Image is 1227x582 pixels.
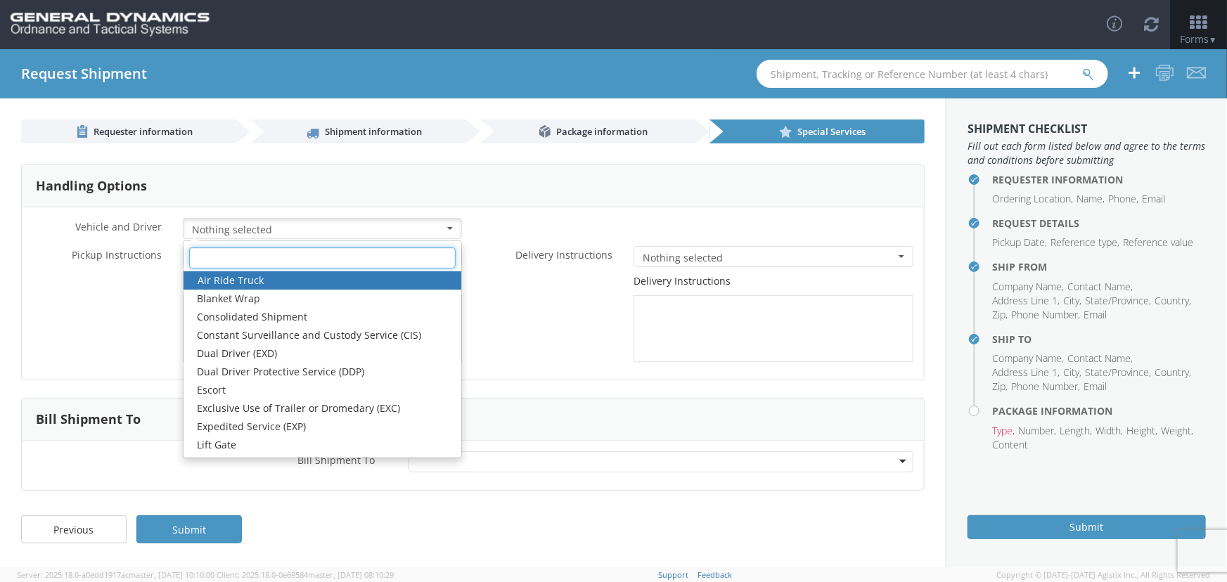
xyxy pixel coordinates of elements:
[1085,366,1151,380] li: State/Province
[1155,366,1191,380] li: Country
[634,274,731,288] label: Delivery Instructions
[36,179,147,193] h3: Handling Options
[992,280,1064,294] li: Company Name
[968,139,1206,167] span: Fill out each form listed below and agree to the terms and conditions before submitting
[1123,235,1193,250] li: Reference value
[94,125,193,138] span: Requester information
[1018,424,1056,438] li: Number
[183,308,462,326] a: Consolidated Shipment
[183,218,463,239] button: Nothing selected
[1067,351,1133,366] li: Contact Name
[11,13,210,37] img: gd-ots-0c3321f2eb4c994f95cb.png
[992,308,1008,322] li: Zip
[992,406,1206,416] h4: Package Information
[1084,308,1107,322] li: Email
[1209,34,1217,46] span: ▼
[1161,424,1193,438] li: Weight
[992,174,1206,185] h4: Requester Information
[643,251,895,265] span: Nothing selected
[709,119,925,143] a: Special Services
[1011,308,1080,322] li: Phone Number
[556,125,648,138] span: Package information
[992,351,1064,366] li: Company Name
[1084,380,1107,394] li: Email
[1142,192,1165,206] li: Email
[183,399,462,418] a: Exclusive Use of Trailer or Dromedary (EXC)
[1063,294,1081,308] li: City
[183,381,462,399] a: Escort
[992,192,1073,206] li: Ordering Location
[992,294,1060,308] li: Address Line 1
[757,60,1108,88] input: Shipment, Tracking or Reference Number (at least 4 chars)
[992,438,1028,452] li: Content
[1060,424,1092,438] li: Length
[658,569,688,580] a: Support
[129,569,214,580] span: master, [DATE] 10:10:00
[797,125,866,138] span: Special Services
[968,123,1206,136] h3: Shipment Checklist
[308,569,394,580] span: master, [DATE] 08:10:29
[183,436,462,454] a: Lift Gate
[298,453,375,467] span: Bill Shipment To
[21,66,147,82] h4: Request Shipment
[515,248,612,261] span: Delivery Instructions
[1180,32,1217,46] span: Forms
[992,218,1206,228] h4: Request Details
[996,569,1210,581] span: Copyright © [DATE]-[DATE] Agistix Inc., All Rights Reserved
[992,235,1047,250] li: Pickup Date
[968,515,1206,539] button: Submit
[1085,294,1151,308] li: State/Province
[325,125,422,138] span: Shipment information
[634,246,913,267] button: Nothing selected
[183,418,462,436] a: Expedited Service (EXP)
[217,569,394,580] span: Client: 2025.18.0-0e69584
[183,290,462,308] a: Blanket Wrap
[992,424,1015,438] li: Type
[992,366,1060,380] li: Address Line 1
[992,261,1206,272] h4: Ship From
[1063,366,1081,380] li: City
[992,334,1206,344] h4: Ship To
[1011,380,1080,394] li: Phone Number
[250,119,465,143] a: Shipment information
[1155,294,1191,308] li: Country
[75,220,162,233] span: Vehicle and Driver
[21,119,236,143] a: Requester information
[184,271,462,290] a: Air Ride Truck
[17,569,214,580] span: Server: 2025.18.0-a0edd1917ac
[1126,424,1157,438] li: Height
[21,515,127,543] a: Previous
[72,248,162,261] span: Pickup Instructions
[1051,235,1119,250] li: Reference type
[1096,424,1123,438] li: Width
[183,344,462,363] a: Dual Driver (EXD)
[992,380,1008,394] li: Zip
[183,326,462,344] a: Constant Surveillance and Custody Service (CIS)
[1067,280,1133,294] li: Contact Name
[36,413,141,427] h3: Bill Shipment To
[1077,192,1105,206] li: Name
[698,569,732,580] a: Feedback
[1108,192,1138,206] li: Phone
[480,119,695,143] a: Package information
[192,223,444,237] span: Nothing selected
[183,363,462,381] a: Dual Driver Protective Service (DDP)
[136,515,242,543] a: Submit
